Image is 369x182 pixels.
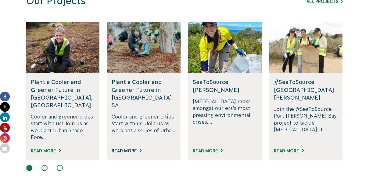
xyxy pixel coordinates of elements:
p: Join the #SeaToSource Port [PERSON_NAME] Bay project to tackle [MEDICAL_DATA]! T... [274,106,338,141]
h5: #SeaToSource [GEOGRAPHIC_DATA][PERSON_NAME] [274,78,338,101]
p: Cooler and greener cities start with us! Join us as we plant a series of Urba... [112,113,176,141]
h5: Plant a Cooler and Greener Future in [GEOGRAPHIC_DATA], [GEOGRAPHIC_DATA] [31,78,95,109]
p: Cooler and greener cities start with us! Join us as we plant Urban Shade Fore... [31,113,95,141]
a: Read More [193,148,223,153]
a: Read More [112,148,142,153]
h5: Plant a Cooler and Greener Future in [GEOGRAPHIC_DATA] SA [112,78,176,109]
a: Read More [274,148,304,153]
a: Read More [31,148,61,153]
h5: SeaToSource [PERSON_NAME] [193,78,257,93]
p: [MEDICAL_DATA] ranks amongst our era’s most pressing environmental crises.... [193,98,257,141]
